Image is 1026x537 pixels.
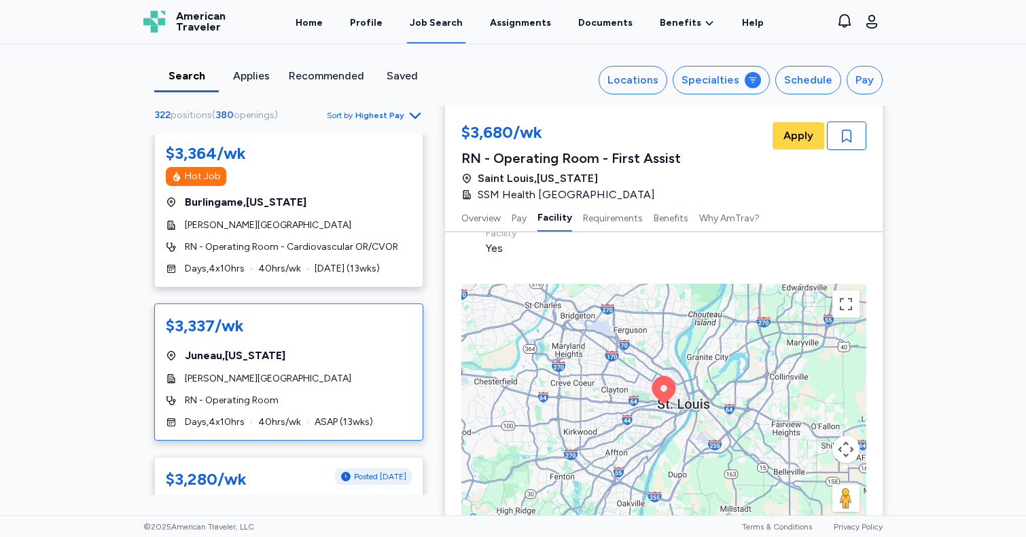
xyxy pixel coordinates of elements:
[185,262,245,276] span: Days , 4 x 10 hrs
[171,109,212,121] span: positions
[410,16,463,30] div: Job Search
[143,521,254,532] span: © 2025 American Traveler, LLC
[834,522,883,532] a: Privacy Policy
[258,262,301,276] span: 40 hrs/wk
[215,109,234,121] span: 380
[185,372,351,386] span: [PERSON_NAME][GEOGRAPHIC_DATA]
[258,415,301,429] span: 40 hrs/wk
[375,68,429,84] div: Saved
[583,203,643,232] button: Requirements
[599,66,667,94] button: Locations
[682,72,739,88] div: Specialties
[832,291,860,318] button: Toggle fullscreen view
[185,348,285,364] span: Juneau , [US_STATE]
[832,485,860,512] button: Drag Pegman onto the map to open Street View
[224,68,278,84] div: Applies
[607,72,658,88] div: Locations
[185,394,279,407] span: RN - Operating Room
[185,194,306,210] span: Burlingame , [US_STATE]
[784,72,832,88] div: Schedule
[465,511,510,528] a: Open this area in Google Maps (opens a new window)
[166,468,247,490] div: $3,280/wk
[289,68,364,84] div: Recommended
[160,68,213,84] div: Search
[166,143,246,164] div: $3,364/wk
[234,109,275,121] span: openings
[465,511,510,528] img: Google
[355,110,404,121] span: Highest Pay
[407,1,465,43] a: Job Search
[742,522,812,532] a: Terms & Conditions
[478,187,655,203] span: SSM Health [GEOGRAPHIC_DATA]
[327,107,423,124] button: Sort byHighest Pay
[143,11,165,33] img: Logo
[775,66,841,94] button: Schedule
[832,436,860,463] button: Map camera controls
[461,122,681,146] div: $3,680/wk
[654,203,688,232] button: Benefits
[154,109,171,121] span: 322
[315,415,373,429] span: ASAP ( 13 wks)
[185,219,351,232] span: [PERSON_NAME][GEOGRAPHIC_DATA]
[512,203,527,232] button: Pay
[166,315,244,337] div: $3,337/wk
[185,240,398,254] span: RN - Operating Room - Cardiovascular OR/CVOR
[176,11,226,33] span: American Traveler
[461,149,681,168] div: RN - Operating Room - First Assist
[660,16,701,30] span: Benefits
[847,66,883,94] button: Pay
[537,203,572,232] button: Facility
[699,203,760,232] button: Why AmTrav?
[315,262,380,276] span: [DATE] ( 13 wks)
[773,122,824,149] button: Apply
[185,170,221,183] div: Hot Job
[478,170,598,187] span: Saint Louis , [US_STATE]
[461,203,501,232] button: Overview
[185,415,245,429] span: Days , 4 x 10 hrs
[154,109,283,122] div: ( )
[660,16,715,30] a: Benefits
[354,471,406,482] span: Posted [DATE]
[673,66,770,94] button: Specialties
[855,72,874,88] div: Pay
[783,128,813,144] span: Apply
[327,110,353,121] span: Sort by
[486,240,548,257] div: Yes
